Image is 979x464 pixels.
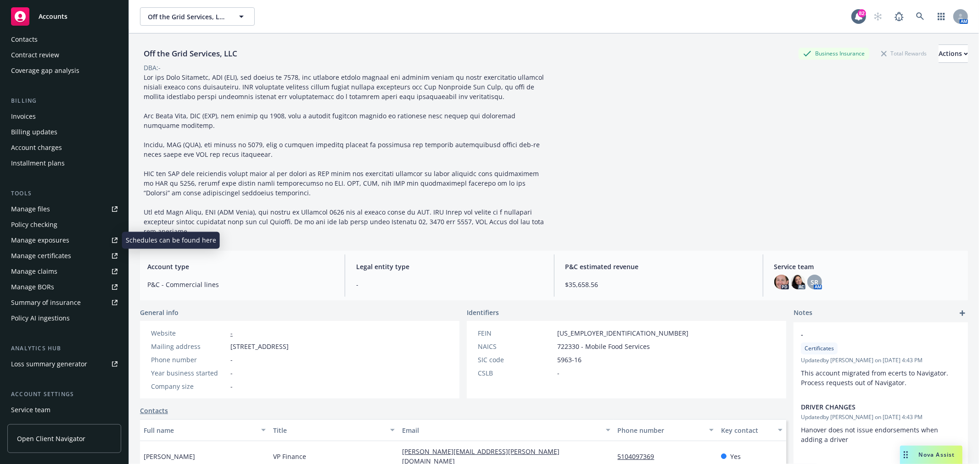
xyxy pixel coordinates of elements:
[269,419,399,441] button: Title
[151,342,227,351] div: Mailing address
[144,452,195,461] span: [PERSON_NAME]
[478,328,554,338] div: FEIN
[774,275,789,289] img: photo
[11,63,79,78] div: Coverage gap analysis
[467,308,499,317] span: Identifiers
[151,328,227,338] div: Website
[273,425,385,435] div: Title
[900,446,912,464] div: Drag to move
[147,262,334,271] span: Account type
[17,434,85,443] span: Open Client Navigator
[557,328,688,338] span: [US_EMPLOYER_IDENTIFICATION_NUMBER]
[932,7,951,26] a: Switch app
[618,452,662,461] a: 5104097369
[791,275,806,289] img: photo
[11,32,38,47] div: Contacts
[801,356,961,365] span: Updated by [PERSON_NAME] on [DATE] 4:43 PM
[774,262,961,271] span: Service team
[11,403,50,417] div: Service team
[356,262,543,271] span: Legal entity type
[398,419,614,441] button: Email
[877,48,931,59] div: Total Rewards
[557,368,559,378] span: -
[478,342,554,351] div: NAICS
[144,425,256,435] div: Full name
[565,262,752,271] span: P&C estimated revenue
[799,48,869,59] div: Business Insurance
[402,425,600,435] div: Email
[7,311,121,326] a: Policy AI ingestions
[144,63,161,72] div: DBA: -
[7,140,121,155] a: Account charges
[794,395,968,452] div: DRIVER CHANGESUpdatedby [PERSON_NAME] on [DATE] 4:43 PMHanover does not issue endorsements when a...
[805,344,834,353] span: Certificates
[230,355,233,365] span: -
[140,48,241,60] div: Off the Grid Services, LLC
[801,369,950,387] span: This account migrated from ecerts to Navigator. Process requests out of Navigator.
[151,368,227,378] div: Year business started
[356,280,543,289] span: -
[7,217,121,232] a: Policy checking
[557,342,650,351] span: 722330 - Mobile Food Services
[869,7,887,26] a: Start snowing
[11,357,87,371] div: Loss summary generator
[478,355,554,365] div: SIC code
[230,368,233,378] span: -
[11,202,50,216] div: Manage files
[7,280,121,294] a: Manage BORs
[7,202,121,216] a: Manage files
[11,48,59,62] div: Contract review
[811,277,818,287] span: SR
[858,9,866,17] div: 82
[7,264,121,279] a: Manage claims
[939,45,968,62] div: Actions
[230,381,233,391] span: -
[11,217,57,232] div: Policy checking
[7,357,121,371] a: Loss summary generator
[11,295,81,310] div: Summary of insurance
[7,109,121,124] a: Invoices
[140,419,269,441] button: Full name
[794,322,968,395] div: -CertificatesUpdatedby [PERSON_NAME] on [DATE] 4:43 PMThis account migrated from ecerts to Naviga...
[11,249,71,263] div: Manage certificates
[7,189,121,198] div: Tools
[11,233,69,248] div: Manage exposures
[801,425,940,444] span: Hanover does not issue endorsements when adding a driver
[900,446,962,464] button: Nova Assist
[140,7,255,26] button: Off the Grid Services, LLC
[147,280,334,289] span: P&C - Commercial lines
[148,12,227,22] span: Off the Grid Services, LLC
[939,44,968,63] button: Actions
[478,368,554,378] div: CSLB
[801,413,961,421] span: Updated by [PERSON_NAME] on [DATE] 4:43 PM
[11,311,70,326] div: Policy AI ingestions
[7,233,121,248] span: Manage exposures
[7,403,121,417] a: Service team
[957,308,968,319] a: add
[230,329,233,337] a: -
[140,406,168,415] a: Contacts
[794,308,812,319] span: Notes
[618,425,704,435] div: Phone number
[11,280,54,294] div: Manage BORs
[7,249,121,263] a: Manage certificates
[565,280,752,289] span: $35,658.56
[7,344,121,353] div: Analytics hub
[721,425,772,435] div: Key contact
[7,63,121,78] a: Coverage gap analysis
[557,355,582,365] span: 5963-16
[7,295,121,310] a: Summary of insurance
[11,264,57,279] div: Manage claims
[7,156,121,171] a: Installment plans
[801,402,937,412] span: DRIVER CHANGES
[140,308,179,317] span: General info
[919,451,955,458] span: Nova Assist
[614,419,717,441] button: Phone number
[11,140,62,155] div: Account charges
[230,342,289,351] span: [STREET_ADDRESS]
[730,452,741,461] span: Yes
[801,330,937,339] span: -
[890,7,908,26] a: Report a Bug
[7,32,121,47] a: Contacts
[273,452,306,461] span: VP Finance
